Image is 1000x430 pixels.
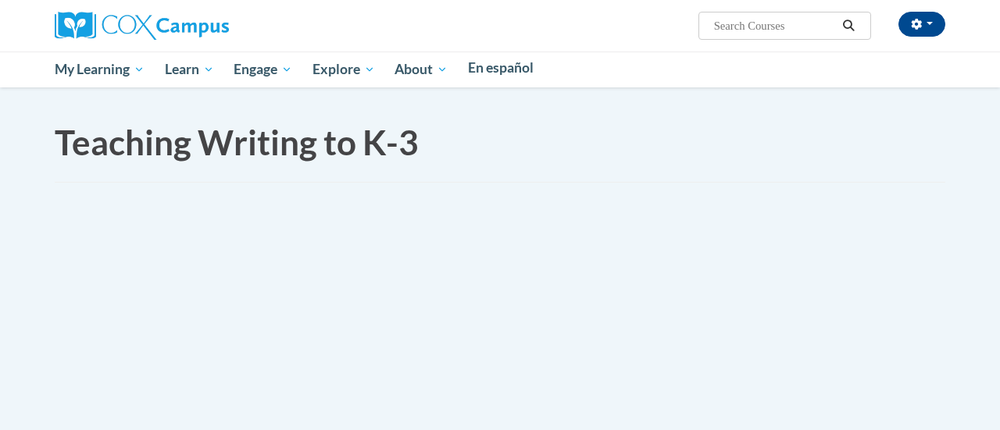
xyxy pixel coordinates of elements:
span: Learn [165,60,214,79]
button: Search [837,16,861,35]
a: Engage [223,52,302,87]
a: En español [458,52,544,84]
span: My Learning [55,60,145,79]
a: Explore [302,52,385,87]
button: Account Settings [898,12,945,37]
a: Cox Campus [55,18,229,31]
i:  [842,20,856,32]
span: Engage [234,60,292,79]
span: En español [468,59,534,76]
div: Main menu [43,52,957,87]
a: About [385,52,459,87]
span: About [395,60,448,79]
span: Teaching Writing to K-3 [55,122,419,162]
span: Explore [312,60,375,79]
a: Learn [155,52,224,87]
img: Cox Campus [55,12,229,40]
input: Search Courses [712,16,837,35]
a: My Learning [45,52,155,87]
